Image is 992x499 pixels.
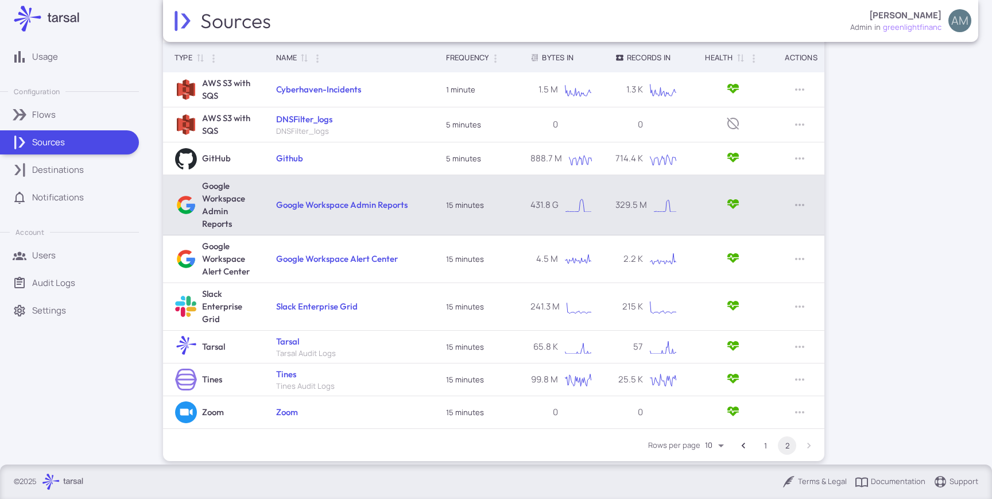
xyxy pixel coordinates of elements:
p: Usage [32,51,58,63]
td: 5 minutes [435,107,520,142]
svg: Interactive chart [560,368,596,391]
a: Terms & Legal [782,475,847,489]
div: Chart. Highcharts interactive chart. [560,78,596,101]
a: Tarsal [276,336,299,347]
td: 1 minute [435,72,520,107]
p: Audit Logs [32,277,75,289]
span: Active [726,372,740,388]
a: Zoom [276,407,298,417]
td: 15 minutes [435,235,520,283]
a: Slack Enterprise Grid [276,301,358,312]
div: Actions [785,51,817,64]
p: Flows [32,109,56,121]
div: Chart. Highcharts interactive chart. [645,335,681,358]
a: Google Workspace Admin Reports [276,199,408,210]
span: Sort by Name ascending [297,52,311,63]
svg: Interactive chart [645,247,681,270]
img: Google Workspace Admin Reports [175,194,197,216]
p: 2.2 K [615,253,643,265]
svg: Interactive chart [649,194,681,216]
h6: AWS S3 with SQS [202,112,257,137]
span: Sort by Health ascending [733,52,747,63]
img: GitHub [175,148,197,169]
button: Column Actions [745,49,763,68]
p: 431.8 G [530,199,559,211]
span: Sort by Type ascending [193,52,207,63]
span: AM [951,15,968,26]
span: Active [726,339,740,355]
p: Notifications [32,191,84,204]
div: Chart. Highcharts interactive chart. [562,295,596,318]
p: 1.5 M [530,83,558,96]
button: Go to page 1 [756,436,774,455]
p: Configuration [14,87,60,96]
div: Chart. Highcharts interactive chart. [561,194,596,216]
span: in [874,22,881,33]
label: Rows per page [648,440,700,451]
span: Active [726,251,740,268]
span: Active [726,404,740,421]
h6: Tines [202,373,222,386]
div: Chart. Highcharts interactive chart. [645,295,681,318]
p: 65.8 K [530,341,558,353]
div: Chart. Highcharts interactive chart. [560,335,596,358]
div: Records In [615,51,671,64]
p: © 2025 [14,476,37,488]
button: Column Actions [204,49,223,68]
a: Support [933,475,978,489]
h6: Tarsal [202,341,225,353]
p: 714.4 K [615,152,643,165]
button: Row Actions [790,338,809,356]
p: 25.5 K [615,373,643,386]
p: Users [32,249,56,262]
div: Chart. Highcharts interactive chart. [564,147,596,170]
div: Name [276,51,297,64]
span: Tines Audit Logs [276,381,335,391]
td: 15 minutes [435,175,520,235]
div: Chart. Highcharts interactive chart. [645,147,681,170]
p: 329.5 M [615,199,647,211]
div: Bytes In [530,51,573,64]
div: Chart. Highcharts interactive chart. [645,368,681,391]
p: 0 [530,118,558,131]
h2: Sources [200,9,273,33]
div: Frequency [446,51,489,64]
svg: Interactive chart [645,335,681,358]
h6: AWS S3 with SQS [202,77,257,102]
a: Cyberhaven-Incidents [276,84,361,95]
p: 57 [615,341,643,353]
p: 4.5 M [530,253,558,265]
svg: Interactive chart [560,335,596,358]
p: Sources [32,136,65,149]
button: Row Actions [790,115,809,134]
button: [PERSON_NAME]adminingreenlightfinancAM [843,5,978,37]
h6: Slack Enterprise Grid [202,288,257,326]
svg: Interactive chart [645,368,681,391]
div: Type [175,51,193,64]
button: Column Actions [486,49,505,68]
div: Rows per page [705,436,728,455]
p: Account [15,227,44,237]
nav: pagination navigation [733,436,820,455]
h6: Google Workspace Alert Center [202,240,257,278]
h6: GitHub [202,152,231,165]
div: Documentation [855,475,925,489]
button: Row Actions [790,196,809,214]
svg: Interactive chart [564,147,596,170]
span: Tarsal Audit Logs [276,348,336,358]
img: Zoom [175,401,197,423]
td: 15 minutes [435,363,520,396]
img: AWS S3 with SQS [175,79,197,100]
img: Slack Enterprise Grid [175,296,197,318]
span: greenlightfinanc [883,22,941,33]
h6: Google Workspace Admin Reports [202,180,257,230]
button: Row Actions [790,80,809,99]
img: AWS S3 with SQS [175,114,197,136]
button: Row Actions [790,370,809,389]
svg: Interactive chart [561,194,596,216]
button: Row Actions [790,250,809,268]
